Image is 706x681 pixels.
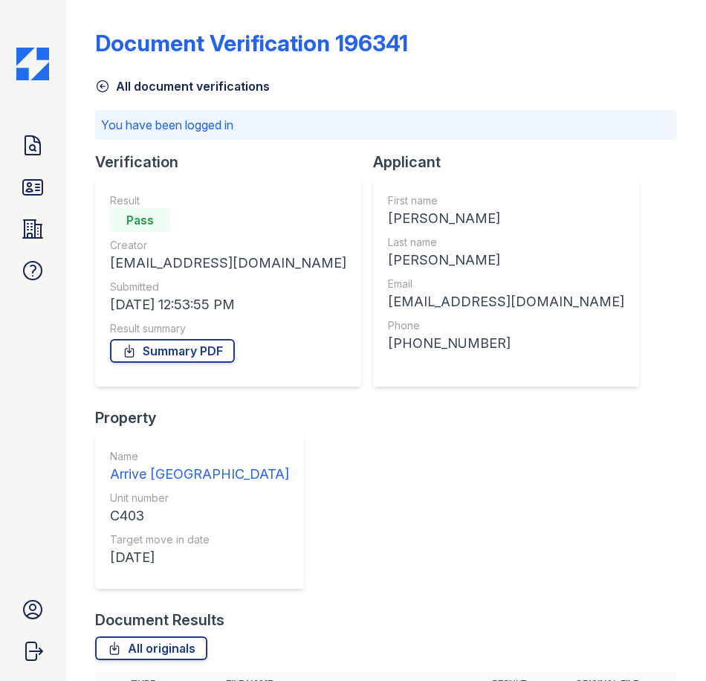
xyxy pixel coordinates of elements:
[110,532,289,547] div: Target move in date
[388,318,624,333] div: Phone
[388,333,624,354] div: [PHONE_NUMBER]
[388,250,624,271] div: [PERSON_NAME]
[95,407,316,428] div: Property
[388,235,624,250] div: Last name
[388,277,624,291] div: Email
[95,77,270,95] a: All document verifications
[373,152,651,172] div: Applicant
[110,208,169,232] div: Pass
[110,193,346,208] div: Result
[110,506,289,526] div: C403
[110,449,289,485] a: Name Arrive [GEOGRAPHIC_DATA]
[388,291,624,312] div: [EMAIL_ADDRESS][DOMAIN_NAME]
[95,30,408,57] div: Document Verification 196341
[95,152,373,172] div: Verification
[110,321,346,336] div: Result summary
[110,294,346,315] div: [DATE] 12:53:55 PM
[101,116,670,134] p: You have been logged in
[388,193,624,208] div: First name
[110,547,289,568] div: [DATE]
[95,610,224,630] div: Document Results
[110,238,346,253] div: Creator
[16,48,49,80] img: CE_Icon_Blue-c292c112584629df590d857e76928e9f676e5b41ef8f769ba2f05ee15b207248.png
[110,253,346,274] div: [EMAIL_ADDRESS][DOMAIN_NAME]
[110,491,289,506] div: Unit number
[110,339,235,363] a: Summary PDF
[110,464,289,485] div: Arrive [GEOGRAPHIC_DATA]
[95,636,207,660] a: All originals
[388,208,624,229] div: [PERSON_NAME]
[110,449,289,464] div: Name
[110,280,346,294] div: Submitted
